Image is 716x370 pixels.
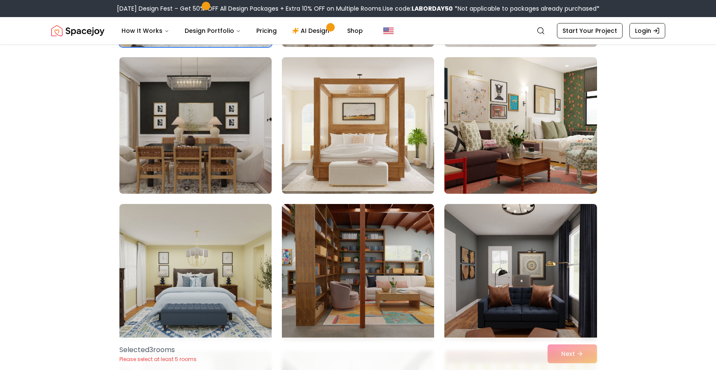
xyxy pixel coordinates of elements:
nav: Global [51,17,665,44]
img: Room room-16 [116,54,275,197]
span: *Not applicable to packages already purchased* [453,4,600,13]
img: United States [383,26,394,36]
button: How It Works [115,22,176,39]
a: Shop [340,22,370,39]
a: Pricing [249,22,284,39]
b: LABORDAY50 [412,4,453,13]
nav: Main [115,22,370,39]
span: Use code: [383,4,453,13]
img: Room room-20 [282,204,434,341]
button: Design Portfolio [178,22,248,39]
a: Spacejoy [51,22,104,39]
div: [DATE] Design Fest – Get 50% OFF All Design Packages + Extra 10% OFF on Multiple Rooms. [117,4,600,13]
p: Please select at least 5 rooms [119,356,197,363]
img: Room room-17 [282,57,434,194]
img: Room room-18 [444,57,597,194]
img: Room room-19 [119,204,272,341]
p: Selected 3 room s [119,345,197,355]
a: Start Your Project [557,23,623,38]
img: Spacejoy Logo [51,22,104,39]
img: Room room-21 [444,204,597,341]
a: Login [629,23,665,38]
a: AI Design [285,22,339,39]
